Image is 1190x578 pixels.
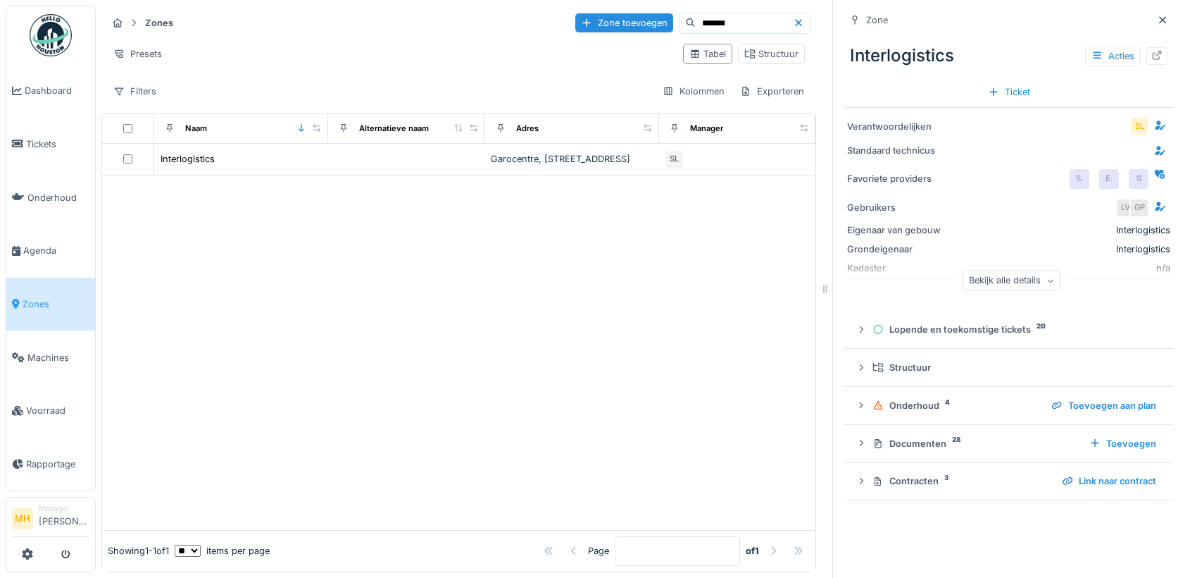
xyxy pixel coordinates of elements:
[1129,198,1149,218] div: GP
[6,64,95,118] a: Dashboard
[359,123,429,135] div: Alternatieve naam
[963,271,1061,291] div: Bekijk alle details
[850,355,1167,381] summary: Structuur
[1129,116,1149,136] div: SL
[872,437,1078,450] div: Documenten
[746,544,759,558] strong: of 1
[847,172,953,185] div: Favoriete providers
[744,47,798,61] div: Structuur
[847,201,953,214] div: Gebruikers
[6,278,95,331] a: Zones
[6,171,95,224] a: Onderhoud
[1129,169,1148,189] div: S
[847,120,953,133] div: Verantwoordelijken
[872,361,1156,374] div: Structuur
[872,474,1051,488] div: Contracten
[850,431,1167,457] summary: Documenten28Toevoegen
[12,503,89,537] a: MH Manager[PERSON_NAME]
[689,47,726,61] div: Tabel
[690,123,723,135] div: Manager
[982,82,1036,102] div: Ticket
[1085,46,1141,66] div: Acties
[588,544,609,558] div: Page
[161,152,215,166] div: Interlogistics
[872,399,1040,412] div: Onderhoud
[175,544,270,558] div: items per page
[847,242,953,256] div: Grondeigenaar
[6,438,95,491] a: Rapportage
[734,81,810,102] div: Exporteren
[27,351,89,364] span: Machines
[1116,223,1170,237] div: Interlogistics
[656,81,731,102] div: Kolommen
[30,14,72,56] img: Badge_color-CXgf-gQk.svg
[27,191,89,204] span: Onderhoud
[1046,396,1162,415] div: Toevoegen aan plan
[1056,472,1162,491] div: Link naar contract
[850,316,1167,343] summary: Lopende en toekomstige tickets20
[6,118,95,171] a: Tickets
[1099,169,1119,189] div: E.
[6,384,95,438] a: Voorraad
[23,297,89,311] span: Zones
[23,244,89,257] span: Agenda
[107,44,168,64] div: Presets
[6,224,95,278] a: Agenda
[665,149,684,169] div: SL
[847,223,953,237] div: Eigenaar van gebouw
[25,84,89,97] span: Dashboard
[26,404,89,417] span: Voorraad
[850,469,1167,495] summary: Contracten3Link naar contract
[1115,198,1135,218] div: LV
[139,16,179,30] strong: Zones
[26,457,89,471] span: Rapportage
[12,508,33,529] li: MH
[26,137,89,151] span: Tickets
[491,152,653,166] div: Garocentre, [STREET_ADDRESS]
[39,503,89,534] li: [PERSON_NAME]
[1070,169,1089,189] div: S.
[185,123,207,135] div: Naam
[575,13,673,32] div: Zone toevoegen
[850,393,1167,419] summary: Onderhoud4Toevoegen aan plan
[107,81,163,102] div: Filters
[866,13,888,27] div: Zone
[872,323,1156,336] div: Lopende en toekomstige tickets
[6,331,95,384] a: Machines
[108,544,169,558] div: Showing 1 - 1 of 1
[847,144,953,157] div: Standaard technicus
[516,123,539,135] div: Adres
[39,503,89,514] div: Manager
[844,37,1173,74] div: Interlogistics
[958,242,1170,256] div: Interlogistics
[1084,434,1162,453] div: Toevoegen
